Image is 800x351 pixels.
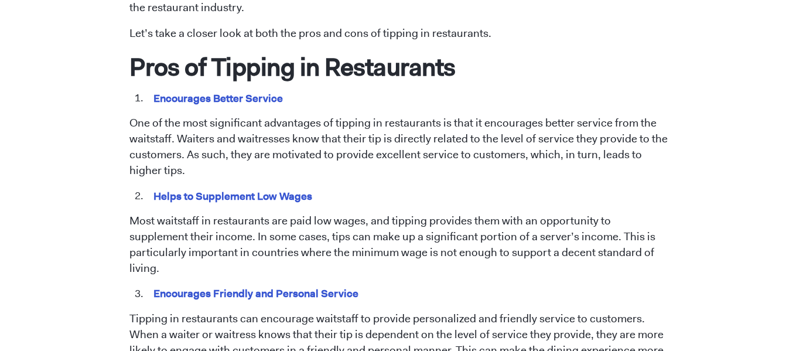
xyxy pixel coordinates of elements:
[129,213,671,277] p: Most waitstaff in restaurants are paid low wages, and tipping provides them with an opportunity t...
[129,52,671,82] h1: Pros of Tipping in Restaurants
[152,89,285,107] mark: Encourages Better Service
[129,26,671,42] p: Let’s take a closer look at both the pros and cons of tipping in restaurants.
[129,115,671,179] p: One of the most significant advantages of tipping in restaurants is that it encourages better ser...
[152,187,314,205] mark: Helps to Supplement Low Wages
[152,284,361,302] mark: Encourages Friendly and Personal Service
